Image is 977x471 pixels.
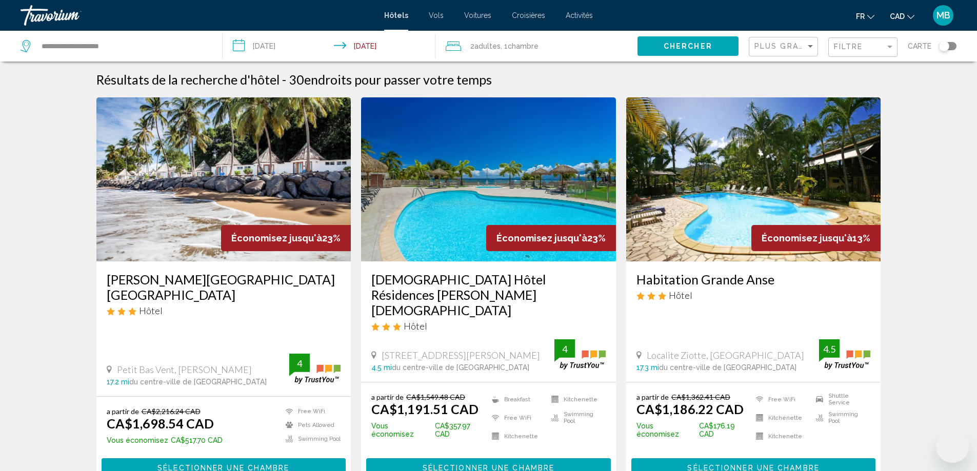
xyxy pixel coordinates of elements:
[371,320,606,332] div: 3 star Hotel
[371,422,432,438] span: Vous économisez
[890,12,905,21] span: CAD
[636,422,751,438] p: CA$176.19 CAD
[930,5,956,26] button: User Menu
[754,42,876,50] span: Plus grandes économies
[281,435,341,443] li: Swimming Pool
[371,393,404,401] span: a partir de
[487,393,546,406] li: Breakfast
[429,11,444,19] a: Vols
[546,411,606,424] li: Swimming Pool
[554,343,575,355] div: 4
[936,10,950,21] span: MB
[435,31,637,62] button: Travelers: 2 adults, 0 children
[96,72,280,87] h1: Résultats de la recherche d'hôtel
[554,339,606,370] img: trustyou-badge.svg
[636,393,669,401] span: a partir de
[566,11,593,19] a: Activités
[107,436,223,444] p: CA$517.70 CAD
[751,225,881,251] div: 13%
[107,272,341,302] a: [PERSON_NAME][GEOGRAPHIC_DATA] [GEOGRAPHIC_DATA]
[107,407,139,416] span: a partir de
[384,11,408,19] a: Hôtels
[117,364,252,375] span: Petit Bas Vent, [PERSON_NAME]
[819,339,870,370] img: trustyou-badge.svg
[834,43,863,51] span: Filtre
[936,430,969,463] iframe: Bouton de lancement de la fenêtre de messagerie
[282,72,286,87] span: -
[487,411,546,424] li: Free WiFi
[508,42,539,50] span: Chambre
[129,378,267,386] span: du centre-ville de [GEOGRAPHIC_DATA]
[231,233,322,243] span: Économisez jusqu'à
[659,363,796,372] span: du centre-ville de [GEOGRAPHIC_DATA]
[289,354,341,384] img: trustyou-badge.svg
[487,429,546,443] li: Kitchenette
[464,11,491,19] a: Voitures
[221,225,351,251] div: 23%
[636,272,871,287] a: Habitation Grande Anse
[636,422,697,438] span: Vous économisez
[470,39,501,53] span: 2
[361,97,616,261] img: Hotel image
[856,9,874,24] button: Change language
[751,429,811,443] li: Kitchenette
[501,39,539,53] span: , 1
[107,305,341,316] div: 3 star Hotel
[496,233,587,243] span: Économisez jusqu'à
[811,393,871,406] li: Shuttle Service
[404,320,427,332] span: Hôtel
[762,233,852,243] span: Économisez jusqu'à
[486,225,616,251] div: 23%
[636,401,744,417] ins: CA$1,186.22 CAD
[289,72,492,87] h2: 30
[281,421,341,429] li: Pets Allowed
[637,36,739,55] button: Chercher
[304,72,492,87] span: endroits pour passer votre temps
[96,97,351,261] img: Hotel image
[371,401,478,417] ins: CA$1,191.51 CAD
[512,11,545,19] a: Croisières
[626,97,881,261] img: Hotel image
[139,305,163,316] span: Hôtel
[669,290,692,301] span: Hôtel
[664,43,712,51] span: Chercher
[392,363,529,372] span: du centre-ville de [GEOGRAPHIC_DATA]
[751,393,811,406] li: Free WiFi
[636,290,871,301] div: 3 star Hotel
[281,407,341,416] li: Free WiFi
[890,9,914,24] button: Change currency
[371,363,392,372] span: 4.5 mi
[636,363,659,372] span: 17.3 mi
[142,407,201,416] del: CA$2,216.24 CAD
[289,357,310,370] div: 4
[546,393,606,406] li: Kitchenette
[908,39,931,53] span: Carte
[21,5,374,26] a: Travorium
[107,378,129,386] span: 17.2 mi
[371,272,606,318] a: [DEMOGRAPHIC_DATA] Hôtel Résidences [PERSON_NAME][DEMOGRAPHIC_DATA]
[107,436,168,444] span: Vous économisez
[107,416,214,431] ins: CA$1,698.54 CAD
[406,393,465,401] del: CA$1,549.48 CAD
[371,422,487,438] p: CA$357.97 CAD
[671,393,730,401] del: CA$1,362.41 CAD
[754,43,815,51] mat-select: Sort by
[856,12,865,21] span: fr
[931,42,956,51] button: Toggle map
[828,37,898,58] button: Filter
[819,343,840,355] div: 4.5
[474,42,501,50] span: Adultes
[223,31,435,62] button: Check-in date: May 16, 2026 Check-out date: May 23, 2026
[811,411,871,424] li: Swimming Pool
